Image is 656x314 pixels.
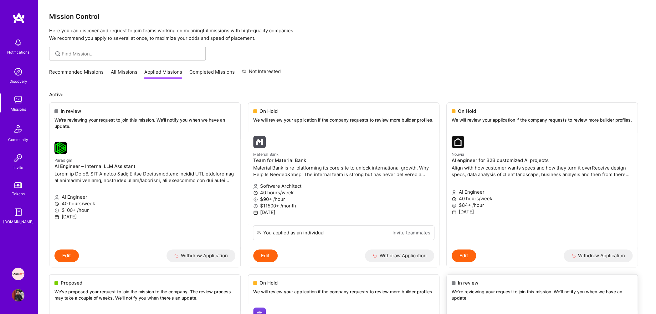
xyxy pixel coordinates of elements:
[54,158,72,163] small: Paradigm
[253,191,258,195] i: icon Clock
[452,189,633,195] p: AI Engineer
[12,36,24,49] img: bell
[61,280,82,286] span: Proposed
[452,208,633,215] p: [DATE]
[49,13,645,20] h3: Mission Control
[253,209,434,216] p: [DATE]
[452,202,633,208] p: $84+ /hour
[14,182,22,188] img: tokens
[452,197,456,201] i: icon Clock
[12,191,25,197] div: Tokens
[12,268,24,280] img: Speakeasy: Software Engineer to help Customers write custom functions
[54,215,59,219] i: icon Calendar
[452,203,456,208] i: icon MoneyGray
[54,170,235,184] p: Lorem ip Dolo6. SIT Ametco &adi; Elitse Doeiusmodtem: Incidid UTL etdoloremag al enimadmi veniamq...
[54,207,235,213] p: $100+ /hour
[253,183,434,189] p: Software Architect
[253,165,434,178] p: Material Bank is re-platforming its core site to unlock international growth. Why Help Is Needed&...
[564,249,633,262] button: Withdraw Application
[253,184,258,189] i: icon Applicant
[49,91,645,98] p: Active
[12,65,24,78] img: discovery
[365,249,434,262] button: Withdraw Application
[49,27,645,42] p: Here you can discover and request to join teams working on meaningful missions with high-quality ...
[253,210,258,215] i: icon Calendar
[452,190,456,195] i: icon Applicant
[253,117,434,123] p: We will review your application if the company requests to review more builder profiles.
[452,249,476,262] button: Edit
[452,289,633,301] p: We're reviewing your request to join this mission. We'll notify you when we have an update.
[3,218,33,225] div: [DOMAIN_NAME]
[167,249,236,262] button: Withdraw Application
[452,158,633,163] h4: AI engineer for B2B customized AI projects
[189,69,235,79] a: Completed Missions
[259,108,278,114] span: On Hold
[452,117,633,123] p: We will review your application if the company requests to review more builder profiles.
[392,229,430,236] a: Invite teammates
[12,206,24,218] img: guide book
[10,289,26,301] a: User Avatar
[253,204,258,208] i: icon MoneyGray
[54,50,61,57] i: icon SearchGrey
[253,189,434,196] p: 40 hours/week
[452,195,633,202] p: 40 hours/week
[62,50,201,57] input: Find Mission...
[253,197,258,202] i: icon MoneyGray
[458,108,476,114] span: On Hold
[54,117,235,129] p: We're reviewing your request to join this mission. We'll notify you when we have an update.
[54,213,235,220] p: [DATE]
[253,289,434,295] p: We will review your application if the company requests to review more builder profiles.
[13,13,25,24] img: logo
[61,108,81,114] span: In review
[54,195,59,200] i: icon Applicant
[253,152,279,157] small: Material Bank
[144,69,182,79] a: Applied Missions
[458,280,478,286] span: In review
[248,131,439,225] a: Material Bank company logoMaterial BankTeam for Material BankMaterial Bank is re-platforming its ...
[54,142,67,154] img: Paradigm company logo
[12,289,24,301] img: User Avatar
[9,78,27,85] div: Discovery
[253,158,434,163] h4: Team for Material Bank
[12,93,24,106] img: teamwork
[253,136,266,148] img: Material Bank company logo
[13,164,23,171] div: Invite
[10,268,26,280] a: Speakeasy: Software Engineer to help Customers write custom functions
[452,152,464,157] small: Nouvia
[8,136,28,143] div: Community
[253,196,434,202] p: $90+ /hour
[452,210,456,215] i: icon Calendar
[54,200,235,207] p: 40 hours/week
[54,201,59,206] i: icon Clock
[12,152,24,164] img: Invite
[54,208,59,213] i: icon MoneyGray
[11,106,26,113] div: Missions
[54,164,235,169] h4: AI Engineer – Internal LLM Assistant
[259,280,278,286] span: On Hold
[49,69,104,79] a: Recommended Missions
[452,165,633,178] p: Align with how customer wants specs and how they turn it overReceive design specs, data analysis ...
[111,69,137,79] a: All Missions
[447,131,638,249] a: Nouvia company logoNouviaAI engineer for B2B customized AI projectsAlign with how customer wants ...
[7,49,29,55] div: Notifications
[11,121,26,136] img: Community
[253,202,434,209] p: $11500+ /month
[54,289,235,301] p: We've proposed your request to join the mission to the company. The review process may take a cou...
[263,229,325,236] div: You applied as an individual
[452,136,464,148] img: Nouvia company logo
[54,194,235,200] p: AI Engineer
[242,68,281,79] a: Not Interested
[54,249,79,262] button: Edit
[49,137,240,249] a: Paradigm company logoParadigmAI Engineer – Internal LLM AssistantLorem ip Dolo6. SIT Ametco &adi;...
[253,249,278,262] button: Edit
